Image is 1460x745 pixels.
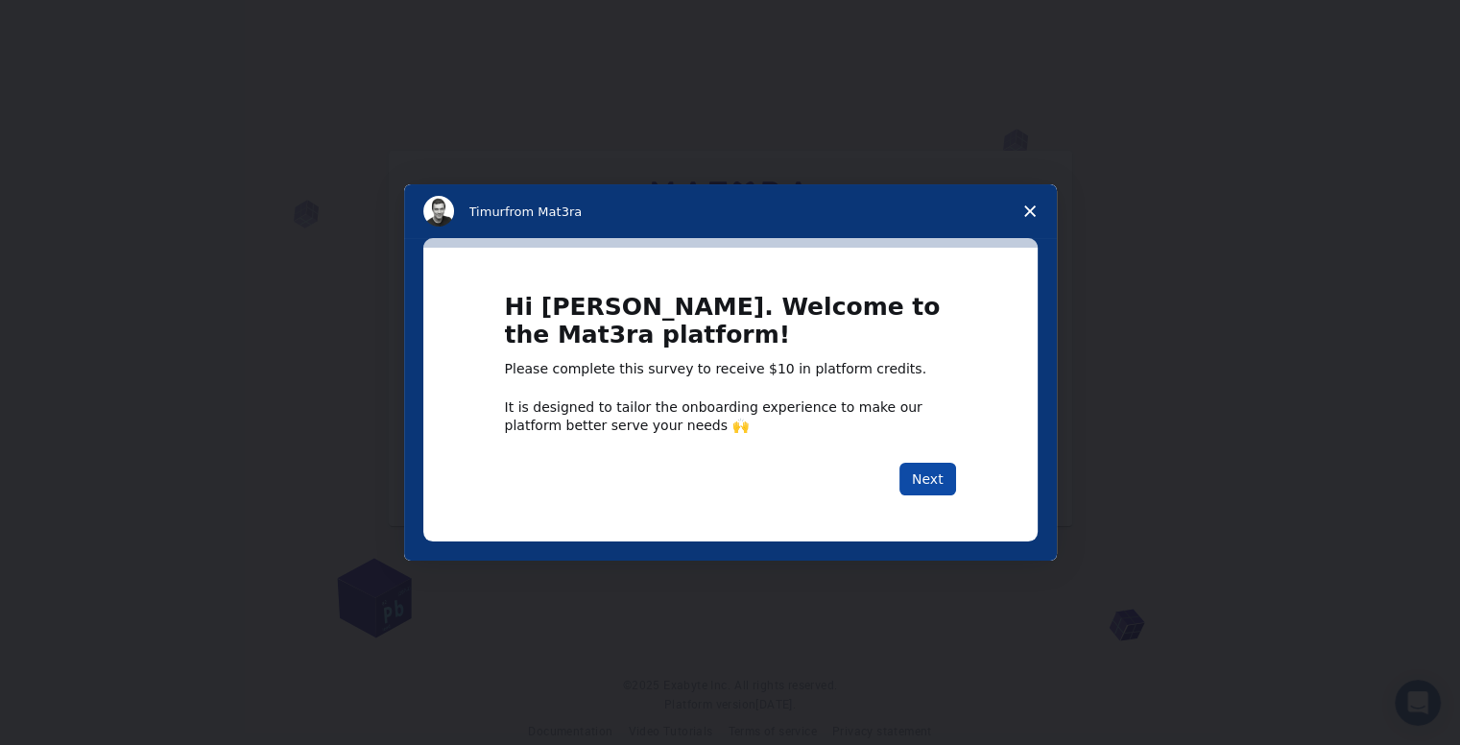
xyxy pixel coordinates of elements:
[899,463,956,495] button: Next
[505,360,956,379] div: Please complete this survey to receive $10 in platform credits.
[1003,184,1057,238] span: Close survey
[423,196,454,227] img: Profile image for Timur
[505,398,956,433] div: It is designed to tailor the onboarding experience to make our platform better serve your needs 🙌
[38,13,108,31] span: Support
[505,204,582,219] span: from Mat3ra
[505,294,956,360] h1: Hi [PERSON_NAME]. Welcome to the Mat3ra platform!
[469,204,505,219] span: Timur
